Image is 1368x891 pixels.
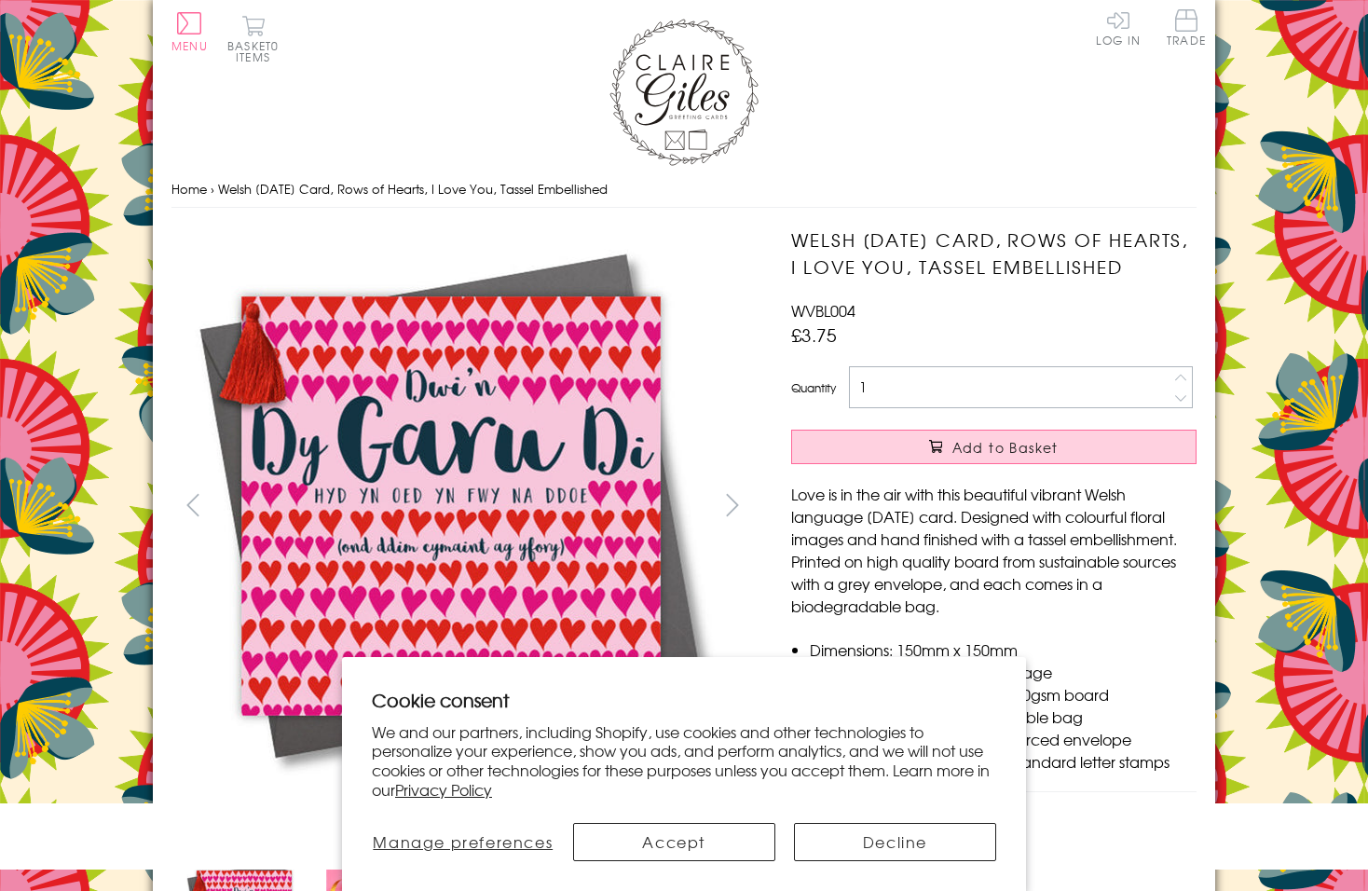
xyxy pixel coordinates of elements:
[171,12,208,51] button: Menu
[712,484,754,526] button: next
[609,19,759,166] img: Claire Giles Greetings Cards
[1096,9,1141,46] a: Log In
[791,322,837,348] span: £3.75
[791,299,855,322] span: WVBL004
[373,830,553,853] span: Manage preferences
[372,687,996,713] h2: Cookie consent
[791,226,1197,281] h1: Welsh [DATE] Card, Rows of Hearts, I Love You, Tassel Embellished
[791,483,1197,617] p: Love is in the air with this beautiful vibrant Welsh language [DATE] card. Designed with colourfu...
[227,15,279,62] button: Basket0 items
[211,180,214,198] span: ›
[218,180,608,198] span: Welsh [DATE] Card, Rows of Hearts, I Love You, Tassel Embellished
[395,778,492,801] a: Privacy Policy
[171,171,1197,209] nav: breadcrumbs
[1167,9,1206,46] span: Trade
[171,226,731,786] img: Welsh Valentine's Day Card, Rows of Hearts, I Love You, Tassel Embellished
[171,37,208,54] span: Menu
[754,226,1313,786] img: Welsh Valentine's Day Card, Rows of Hearts, I Love You, Tassel Embellished
[794,823,996,861] button: Decline
[810,638,1197,661] li: Dimensions: 150mm x 150mm
[791,379,836,396] label: Quantity
[372,823,554,861] button: Manage preferences
[573,823,775,861] button: Accept
[1167,9,1206,49] a: Trade
[236,37,279,65] span: 0 items
[171,484,213,526] button: prev
[952,438,1059,457] span: Add to Basket
[791,430,1197,464] button: Add to Basket
[171,180,207,198] a: Home
[372,722,996,800] p: We and our partners, including Shopify, use cookies and other technologies to personalize your ex...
